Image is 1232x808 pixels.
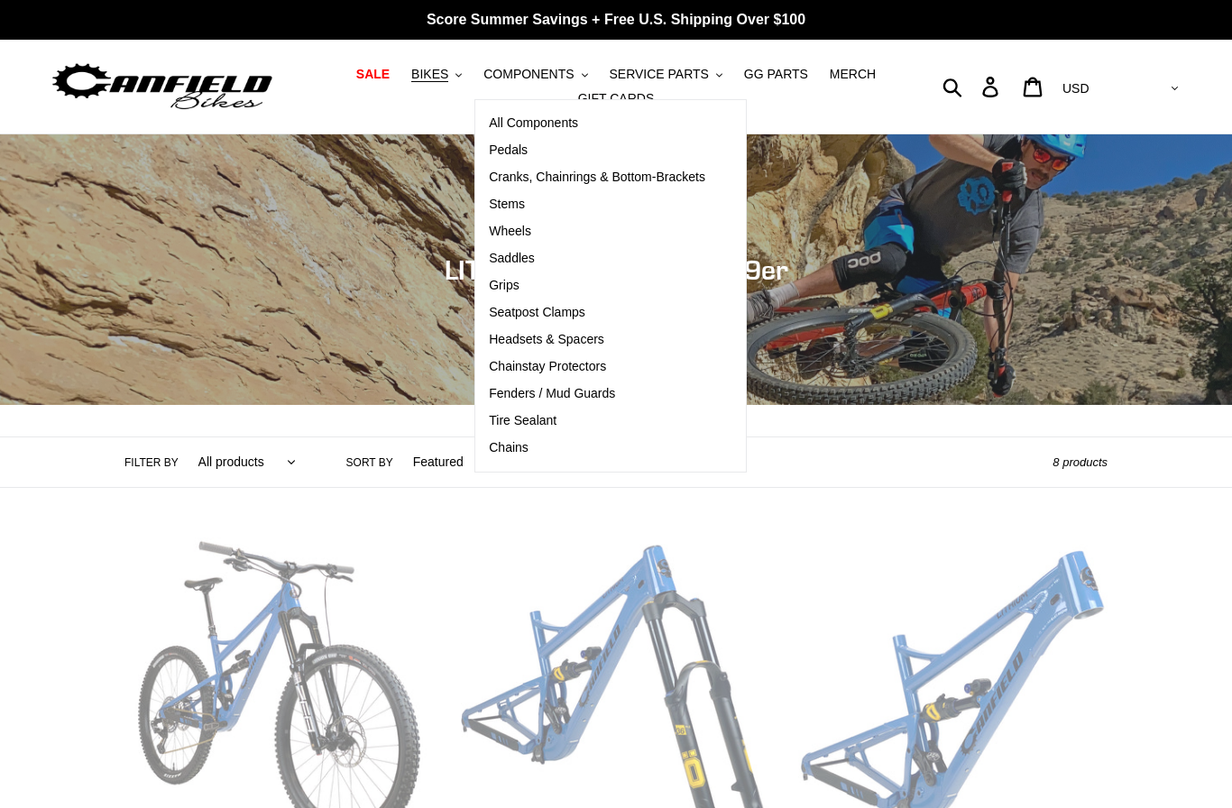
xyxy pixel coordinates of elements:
[475,381,719,408] a: Fenders / Mud Guards
[578,91,655,106] span: GIFT CARDS
[475,408,719,435] a: Tire Sealant
[609,67,708,82] span: SERVICE PARTS
[489,224,531,239] span: Wheels
[474,62,596,87] button: COMPONENTS
[489,413,556,428] span: Tire Sealant
[445,253,788,286] span: LITHIUM - AM/Enduro 29er
[475,191,719,218] a: Stems
[821,62,885,87] a: MERCH
[489,170,705,185] span: Cranks, Chainrings & Bottom-Brackets
[600,62,731,87] button: SERVICE PARTS
[489,332,604,347] span: Headsets & Spacers
[489,305,585,320] span: Seatpost Clamps
[489,142,528,158] span: Pedals
[475,272,719,299] a: Grips
[475,435,719,462] a: Chains
[489,386,615,401] span: Fenders / Mud Guards
[744,67,808,82] span: GG PARTS
[489,440,529,455] span: Chains
[483,67,574,82] span: COMPONENTS
[830,67,876,82] span: MERCH
[569,87,664,111] a: GIFT CARDS
[475,245,719,272] a: Saddles
[489,278,519,293] span: Grips
[346,454,393,471] label: Sort by
[475,164,719,191] a: Cranks, Chainrings & Bottom-Brackets
[347,62,399,87] a: SALE
[356,67,390,82] span: SALE
[489,115,578,131] span: All Components
[475,353,719,381] a: Chainstay Protectors
[475,137,719,164] a: Pedals
[489,359,606,374] span: Chainstay Protectors
[475,110,719,137] a: All Components
[489,197,525,212] span: Stems
[475,326,719,353] a: Headsets & Spacers
[50,59,275,115] img: Canfield Bikes
[402,62,471,87] button: BIKES
[1053,455,1108,469] span: 8 products
[124,454,179,471] label: Filter by
[475,299,719,326] a: Seatpost Clamps
[735,62,817,87] a: GG PARTS
[411,67,448,82] span: BIKES
[475,218,719,245] a: Wheels
[489,251,535,266] span: Saddles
